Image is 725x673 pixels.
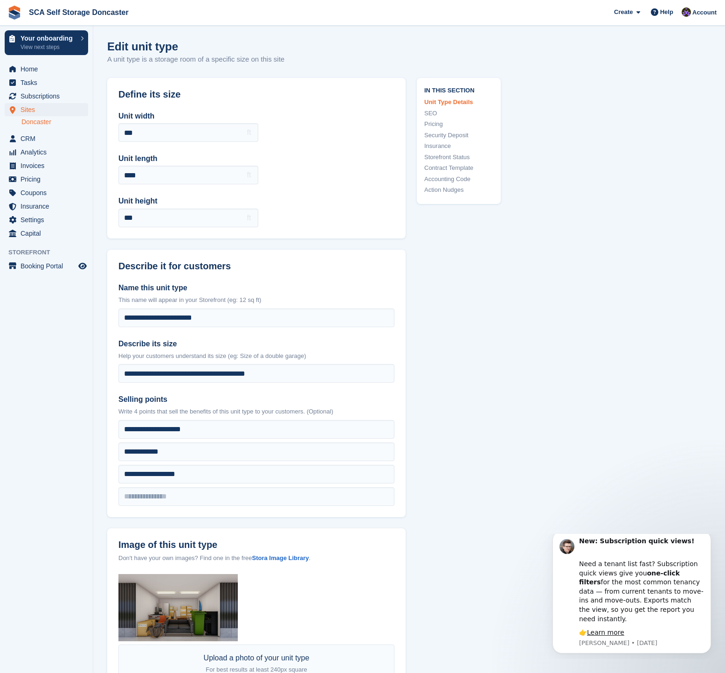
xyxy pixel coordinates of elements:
[8,248,93,257] span: Storefront
[5,186,88,199] a: menu
[77,260,88,272] a: Preview store
[41,105,166,113] p: Message from Steven, sent 4d ago
[5,146,88,159] a: menu
[21,173,76,186] span: Pricing
[25,5,132,20] a: SCA Self Storage Doncaster
[118,153,258,164] label: Unit length
[692,8,717,17] span: Account
[21,200,76,213] span: Insurance
[107,54,284,65] p: A unit type is a storage room of a specific size on this site
[424,131,493,140] a: Security Deposit
[539,534,725,659] iframe: Intercom notifications message
[424,153,493,162] a: Storefront Status
[5,30,88,55] a: Your onboarding View next steps
[5,76,88,89] a: menu
[48,95,86,102] a: Learn more
[5,159,88,172] a: menu
[118,89,394,100] h2: Define its size
[21,63,76,76] span: Home
[21,213,76,226] span: Settings
[118,338,394,350] label: Describe its size
[5,213,88,226] a: menu
[118,295,394,305] p: This name will appear in your Storefront (eg: 12 sq ft)
[5,90,88,103] a: menu
[21,159,76,172] span: Invoices
[5,173,88,186] a: menu
[21,103,76,116] span: Sites
[21,43,76,51] p: View next steps
[21,132,76,145] span: CRM
[21,118,88,126] a: Doncaster
[41,16,166,90] div: Need a tenant list fast? Subscription quick views give you for the most common tenancy data — fro...
[118,574,238,641] img: 125%20SQ.FT.jpg
[21,146,76,159] span: Analytics
[424,109,493,118] a: SEO
[424,119,493,129] a: Pricing
[118,394,394,405] label: Selling points
[660,7,673,17] span: Help
[424,185,493,195] a: Action Nudges
[41,94,166,104] div: 👉
[118,351,394,361] p: Help your customers understand its size (eg: Size of a double garage)
[21,227,76,240] span: Capital
[5,63,88,76] a: menu
[7,6,21,20] img: stora-icon-8386f47178a22dfd0bd8f6a31ec36ba5ce8667c1dd55bd0f319d3a0aa187defe.svg
[21,76,76,89] span: Tasks
[5,259,88,273] a: menu
[424,175,493,184] a: Accounting Code
[424,163,493,173] a: Contract Template
[5,200,88,213] a: menu
[614,7,633,17] span: Create
[118,554,394,563] div: Don't have your own images? Find one in the free .
[5,103,88,116] a: menu
[41,3,156,11] b: New: Subscription quick views!
[21,5,36,20] img: Profile image for Steven
[21,90,76,103] span: Subscriptions
[682,7,691,17] img: Ross Chapman
[107,40,284,53] h1: Edit unit type
[206,666,307,673] span: For best results at least 240px square
[21,35,76,42] p: Your onboarding
[252,554,309,561] a: Stora Image Library
[118,111,258,122] label: Unit width
[118,196,258,207] label: Unit height
[5,132,88,145] a: menu
[21,259,76,273] span: Booking Portal
[424,85,493,94] span: In this section
[118,261,394,272] h2: Describe it for customers
[424,98,493,107] a: Unit Type Details
[424,141,493,151] a: Insurance
[118,407,394,416] p: Write 4 points that sell the benefits of this unit type to your customers. (Optional)
[5,227,88,240] a: menu
[118,540,394,550] label: Image of this unit type
[21,186,76,199] span: Coupons
[118,282,394,294] label: Name this unit type
[41,3,166,104] div: Message content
